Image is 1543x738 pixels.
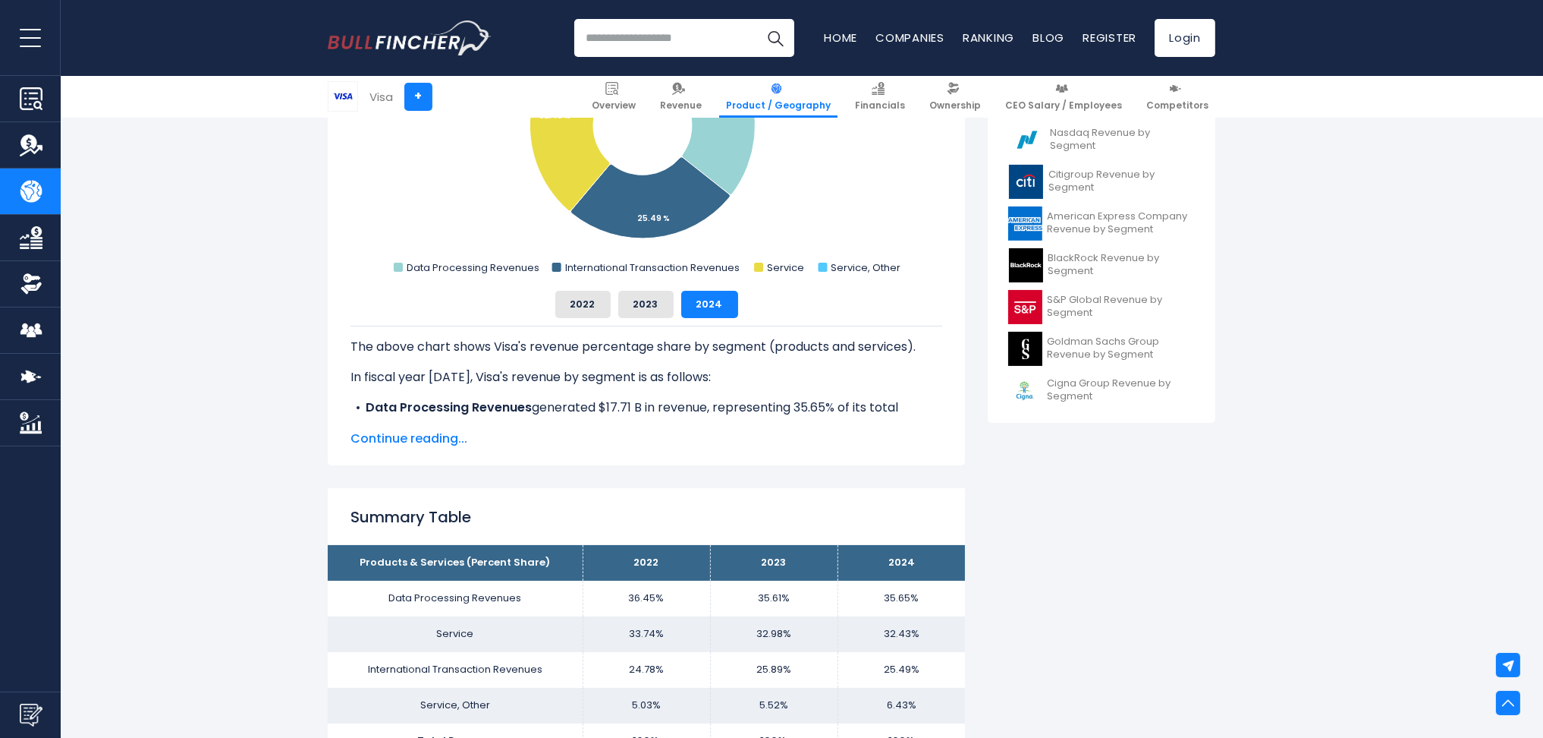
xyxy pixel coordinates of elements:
a: CEO Salary / Employees [998,76,1129,118]
td: 5.03% [583,688,710,724]
td: Service, Other [328,688,583,724]
a: Ranking [963,30,1014,46]
a: Goldman Sachs Group Revenue by Segment [999,328,1204,370]
td: International Transaction Revenues [328,652,583,688]
td: 5.52% [710,688,837,724]
span: S&P Global Revenue by Segment [1047,294,1195,320]
td: 24.78% [583,652,710,688]
text: Service [767,260,804,275]
text: International Transaction Revenues [565,260,740,275]
td: 32.98% [710,617,837,652]
img: NDAQ logo [1008,123,1045,157]
a: Product / Geography [719,76,837,118]
img: V logo [328,82,357,111]
a: Cigna Group Revenue by Segment [999,370,1204,412]
a: Overview [585,76,643,118]
h2: Summary Table [350,506,942,528]
a: Register [1083,30,1136,46]
p: In fiscal year [DATE], Visa's revenue by segment is as follows: [350,368,942,386]
a: Home [824,30,857,46]
p: The above chart shows Visa's revenue percentage share by segment (products and services). [350,338,942,356]
span: Goldman Sachs Group Revenue by Segment [1047,336,1195,361]
td: 32.43% [837,617,965,652]
a: Blog [1032,30,1064,46]
b: Data Processing Revenues [366,399,532,416]
th: 2022 [583,545,710,581]
a: Competitors [1139,76,1215,118]
img: C logo [1008,165,1044,199]
a: Ownership [922,76,988,118]
a: Login [1155,19,1215,57]
button: Search [756,19,794,57]
div: Visa [369,88,393,106]
text: Service, Other [831,260,901,275]
img: GS logo [1008,332,1042,366]
img: AXP logo [1008,207,1042,241]
span: Continue reading... [350,430,942,448]
span: Competitors [1146,99,1208,112]
tspan: 25.49 % [637,213,670,224]
a: American Express Company Revenue by Segment [999,203,1204,244]
li: generated $17.71 B in revenue, representing 35.65% of its total revenue. [350,399,942,435]
td: 25.89% [710,652,837,688]
img: SPGI logo [1008,290,1042,324]
div: The for Visa is the Data Processing Revenues, which represents 35.65% of its total revenue. The f... [350,326,942,581]
span: American Express Company Revenue by Segment [1047,210,1195,236]
img: BLK logo [1008,248,1043,282]
button: 2023 [618,291,674,318]
a: + [404,83,432,111]
span: Ownership [929,99,981,112]
td: 35.61% [710,581,837,617]
span: Overview [592,99,636,112]
a: Companies [875,30,944,46]
a: S&P Global Revenue by Segment [999,286,1204,328]
td: 35.65% [837,581,965,617]
a: Citigroup Revenue by Segment [999,161,1204,203]
button: 2022 [555,291,611,318]
th: 2023 [710,545,837,581]
img: CI logo [1008,374,1042,408]
td: Service [328,617,583,652]
th: Products & Services (Percent Share) [328,545,583,581]
span: Nasdaq Revenue by Segment [1050,127,1195,153]
span: Revenue [660,99,702,112]
span: Citigroup Revenue by Segment [1048,169,1195,194]
text: Data Processing Revenues [407,260,539,275]
th: 2024 [837,545,965,581]
span: Cigna Group Revenue by Segment [1047,377,1195,403]
a: BlackRock Revenue by Segment [999,244,1204,286]
a: Nasdaq Revenue by Segment [999,119,1204,161]
span: BlackRock Revenue by Segment [1048,252,1195,278]
span: CEO Salary / Employees [1005,99,1122,112]
td: Data Processing Revenues [328,581,583,617]
td: 25.49% [837,652,965,688]
a: Financials [848,76,912,118]
a: Revenue [653,76,709,118]
img: Ownership [20,273,42,295]
a: Go to homepage [328,20,491,55]
span: Product / Geography [726,99,831,112]
td: 6.43% [837,688,965,724]
td: 33.74% [583,617,710,652]
img: Bullfincher logo [328,20,492,55]
span: Financials [855,99,905,112]
td: 36.45% [583,581,710,617]
button: 2024 [681,291,738,318]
